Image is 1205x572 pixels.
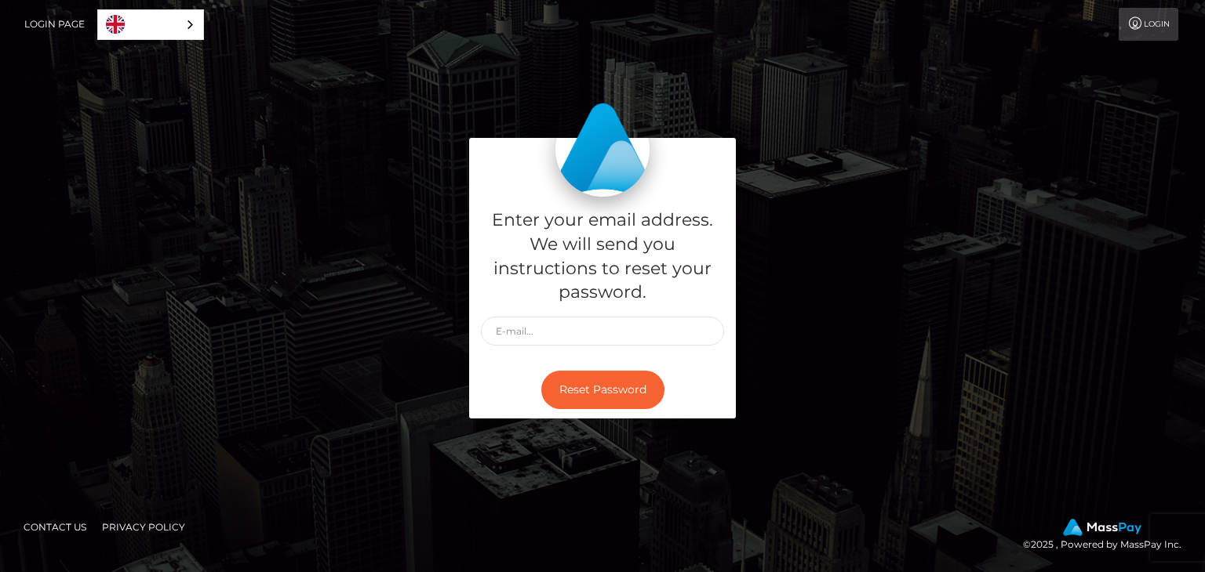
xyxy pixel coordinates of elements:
[24,8,85,41] a: Login Page
[481,208,724,305] h5: Enter your email address. We will send you instructions to reset your password.
[98,10,203,39] a: English
[1023,519,1193,553] div: © 2025 , Powered by MassPay Inc.
[481,317,724,346] input: E-mail...
[97,9,204,40] div: Language
[1119,8,1178,41] a: Login
[17,515,93,539] a: Contact Us
[97,9,204,40] aside: Language selected: English
[555,103,650,197] img: MassPay Login
[96,515,191,539] a: Privacy Policy
[1063,519,1141,536] img: MassPay
[541,371,664,409] button: Reset Password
